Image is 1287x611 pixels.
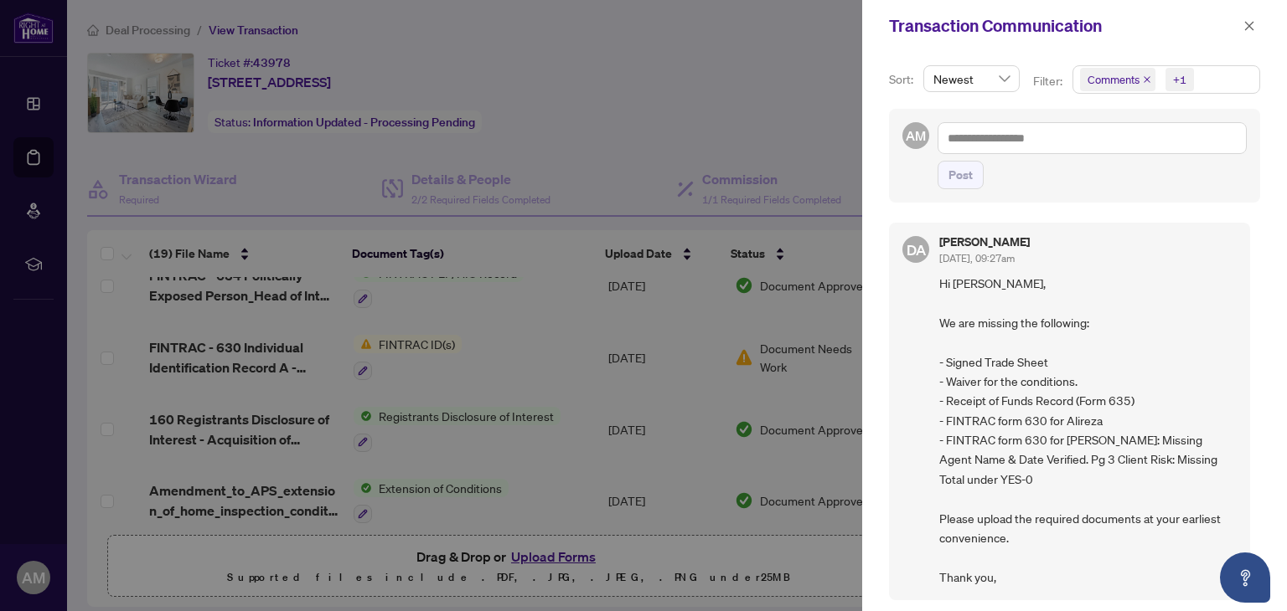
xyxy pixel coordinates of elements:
[938,161,984,189] button: Post
[1080,68,1155,91] span: Comments
[1220,552,1270,603] button: Open asap
[939,274,1237,587] span: Hi [PERSON_NAME], We are missing the following: - Signed Trade Sheet - Waiver for the conditions....
[1243,20,1255,32] span: close
[1033,72,1065,90] p: Filter:
[906,238,926,260] span: DA
[1143,75,1151,84] span: close
[889,13,1238,39] div: Transaction Communication
[933,66,1010,91] span: Newest
[906,126,926,146] span: AM
[1173,71,1186,88] div: +1
[939,252,1015,264] span: [DATE], 09:27am
[939,236,1030,248] h5: [PERSON_NAME]
[889,70,917,89] p: Sort:
[1088,71,1140,88] span: Comments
